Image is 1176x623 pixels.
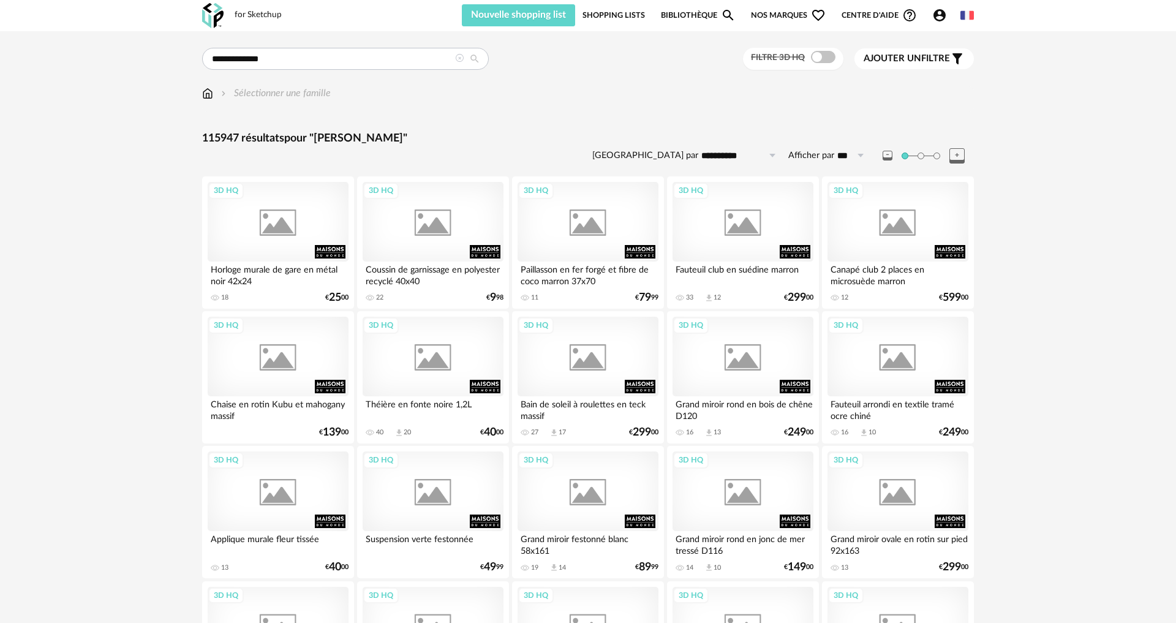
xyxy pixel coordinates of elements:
[864,54,921,63] span: Ajouter un
[932,8,952,23] span: Account Circle icon
[854,48,974,69] button: Ajouter unfiltre Filter icon
[471,10,566,20] span: Nouvelle shopping list
[219,86,228,100] img: svg+xml;base64,PHN2ZyB3aWR0aD0iMTYiIGhlaWdodD0iMTYiIHZpZXdCb3g9IjAgMCAxNiAxNiIgZmlsbD0ibm9uZSIgeG...
[811,8,826,23] span: Heart Outline icon
[864,53,950,65] span: filtre
[721,8,736,23] span: Magnify icon
[202,3,224,28] img: OXP
[462,4,575,26] button: Nouvelle shopping list
[950,51,965,66] span: Filter icon
[932,8,947,23] span: Account Circle icon
[751,4,826,26] span: Nos marques
[235,10,282,21] div: for Sketchup
[202,86,213,100] img: svg+xml;base64,PHN2ZyB3aWR0aD0iMTYiIGhlaWdodD0iMTciIHZpZXdCb3g9IjAgMCAxNiAxNyIgZmlsbD0ibm9uZSIgeG...
[842,8,917,23] span: Centre d'aideHelp Circle Outline icon
[751,53,805,62] span: Filtre 3D HQ
[582,4,645,26] a: Shopping Lists
[661,4,736,26] a: BibliothèqueMagnify icon
[960,9,974,22] img: fr
[219,86,331,100] div: Sélectionner une famille
[902,8,917,23] span: Help Circle Outline icon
